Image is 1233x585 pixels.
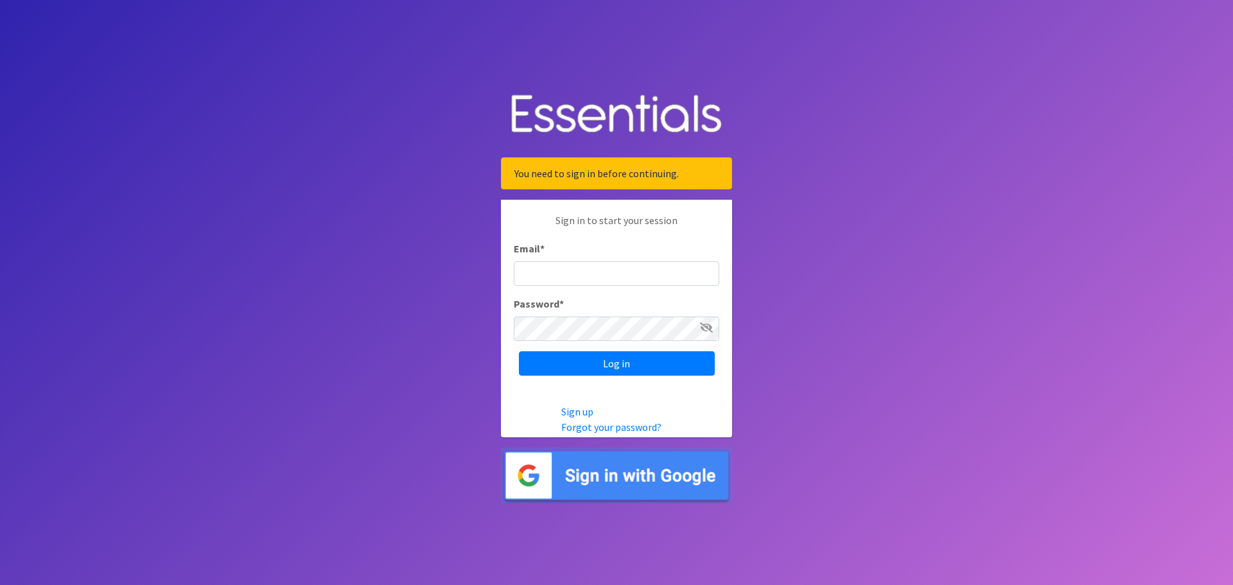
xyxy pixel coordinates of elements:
label: Email [514,241,545,256]
p: Sign in to start your session [514,213,719,241]
abbr: required [540,242,545,255]
a: Forgot your password? [561,421,661,433]
img: Sign in with Google [501,448,732,503]
img: Human Essentials [501,82,732,148]
a: Sign up [561,405,593,418]
div: You need to sign in before continuing. [501,157,732,189]
label: Password [514,296,564,311]
input: Log in [519,351,715,376]
abbr: required [559,297,564,310]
